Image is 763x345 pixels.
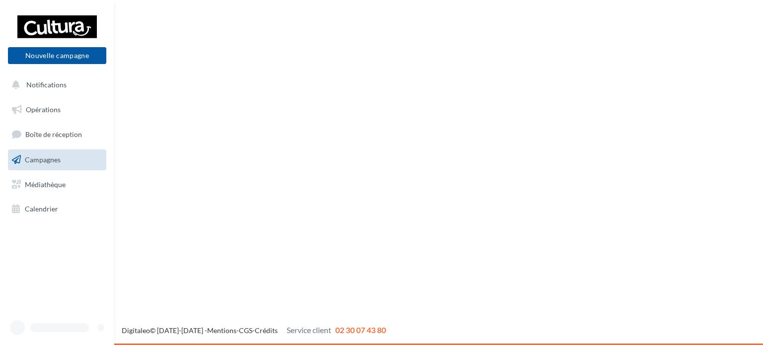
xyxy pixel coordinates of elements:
span: 02 30 07 43 80 [335,325,386,335]
span: Calendrier [25,205,58,213]
span: Campagnes [25,155,61,164]
a: Calendrier [6,199,108,219]
a: CGS [239,326,252,335]
a: Campagnes [6,149,108,170]
a: Mentions [207,326,236,335]
span: © [DATE]-[DATE] - - - [122,326,386,335]
a: Digitaleo [122,326,150,335]
span: Service client [287,325,331,335]
button: Nouvelle campagne [8,47,106,64]
a: Crédits [255,326,278,335]
a: Opérations [6,99,108,120]
span: Boîte de réception [25,130,82,138]
span: Médiathèque [25,180,66,188]
span: Notifications [26,80,67,89]
span: Opérations [26,105,61,114]
a: Médiathèque [6,174,108,195]
button: Notifications [6,74,104,95]
a: Boîte de réception [6,124,108,145]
